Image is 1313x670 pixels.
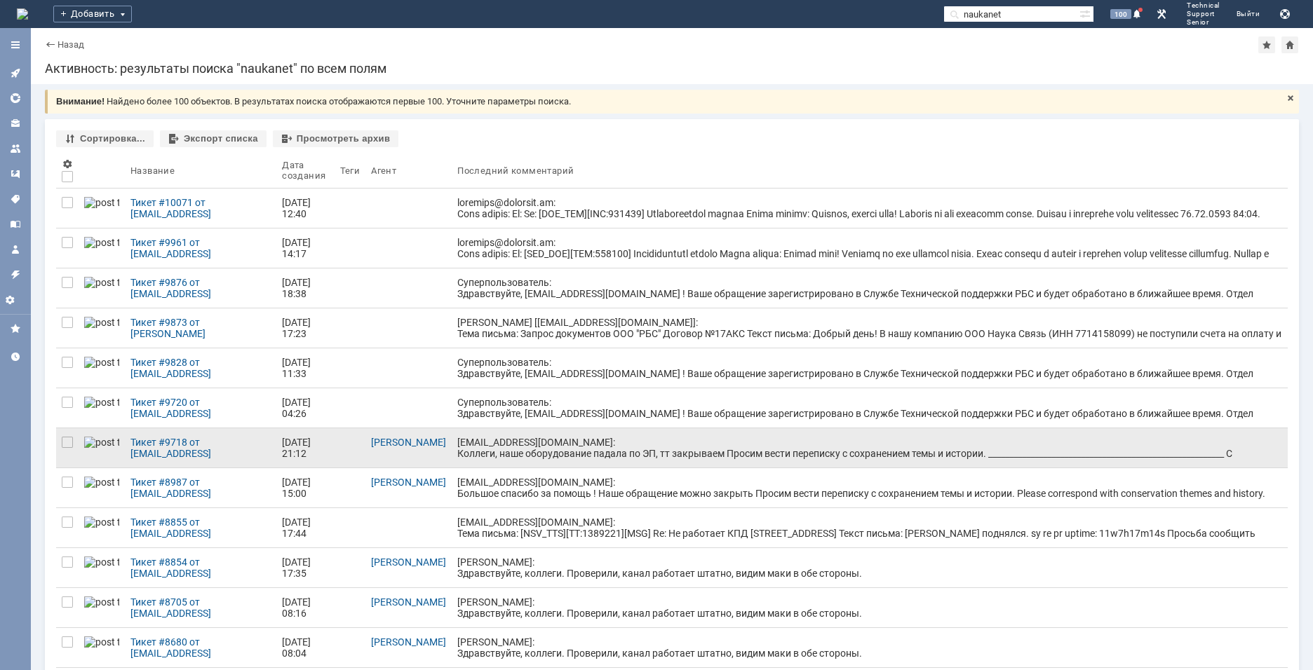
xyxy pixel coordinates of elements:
[4,188,27,210] a: Теги
[371,165,396,176] div: Агент
[457,197,1282,287] div: loremips@dolorsit.am: Cons adipis: El: Se: [DOE_TEM][INC:931439] Utlaboreetdol magnaa Enima minim...
[125,508,276,547] a: Тикет #8855 от [EMAIL_ADDRESS][DOMAIN_NAME] (статус: Закрыто)
[457,397,1282,430] div: Суперпользователь: Здравствуйте, [EMAIL_ADDRESS][DOMAIN_NAME] ! Ваше обращение зарегистрировано в...
[130,317,271,339] div: Тикет #9873 от [PERSON_NAME] [[EMAIL_ADDRESS][DOMAIN_NAME]] (статус: Закрыто)
[84,317,119,328] img: post ticket.png
[79,388,125,428] a: post ticket.png
[457,556,1282,579] div: [PERSON_NAME]: Здравствуйте, коллеги. Проверили, канал работает штатно, видим маки в обе стороны.
[276,348,334,388] a: [DATE] 11:33
[125,428,276,467] a: Тикет #9718 от [EMAIL_ADDRESS][DOMAIN_NAME] (статус: Закрыто)
[4,294,27,306] span: Настройки
[282,517,313,539] div: [DATE] 17:44
[457,165,574,176] div: Последний комментарий
[17,8,28,20] a: Перейти на домашнюю страницу
[1258,36,1275,53] div: Добавить в избранное
[4,238,27,261] a: Мой профиль
[79,548,125,587] a: post ticket.png
[457,636,1282,659] div: [PERSON_NAME]: Здравствуйте, коллеги. Проверили, канал работает штатно, видим маки в обе стороны.
[457,277,1282,310] div: Суперпользователь: Здравствуйте, [EMAIL_ADDRESS][DOMAIN_NAME] ! Ваше обращение зарегистрировано в...
[84,596,119,608] img: post ticket.png
[276,588,334,627] a: [DATE] 08:16
[452,468,1288,507] a: [EMAIL_ADDRESS][DOMAIN_NAME]: Большое спасибо за помощь ! Наше обращение можно закрыть Просим вес...
[457,237,1282,293] div: loremips@dolorsit.am: Cons adipis: El: [SED_DOE][TEM:558100] Incididuntutl etdolo Magna aliqua: E...
[452,548,1288,587] a: [PERSON_NAME]: Здравствуйте, коллеги. Проверили, канал работает штатно, видим маки в обе стороны.
[130,556,271,579] div: Тикет #8854 от [EMAIL_ADDRESS][DOMAIN_NAME] (статус: Отложено)
[371,556,446,568] a: [PERSON_NAME]
[130,477,271,499] div: Тикет #8987 от [EMAIL_ADDRESS][DOMAIN_NAME] (статус: Закрыто)
[282,160,328,181] div: Дата создания
[457,596,1282,619] div: [PERSON_NAME]: Здравствуйте, коллеги. Проверили, канал работает штатно, видим маки в обе стороны.
[53,6,132,22] div: Добавить
[62,158,73,170] span: Настройки
[282,397,313,419] div: [DATE] 04:26
[457,517,1282,606] div: [EMAIL_ADDRESS][DOMAIN_NAME]: Тема письма: [NSV_TTS][TT:1389221][MSG] Re: Не работает КПД [STREET...
[45,62,1299,76] div: Активность: результаты поиска "naukanet" по всем полям
[282,437,313,459] div: [DATE] 21:12
[56,96,105,107] span: Внимание!
[371,477,446,488] a: [PERSON_NAME]
[371,596,446,608] a: [PERSON_NAME]
[4,62,27,84] a: Активности
[79,588,125,627] a: post ticket.png
[4,112,27,135] a: Клиенты
[457,437,1282,493] div: [EMAIL_ADDRESS][DOMAIN_NAME]: Коллеги, наше оборудование падала по ЭП, тт закрываем Просим вести ...
[79,189,125,228] a: post ticket.png
[276,388,334,428] a: [DATE] 04:26
[452,308,1288,348] a: [PERSON_NAME] [[EMAIL_ADDRESS][DOMAIN_NAME]]: Тема письма: Запрос документов ООО "РБС" Договор №1...
[371,636,446,648] a: [PERSON_NAME]
[1110,9,1131,19] span: 100
[4,213,27,235] a: База знаний
[4,264,27,286] a: Правила автоматизации
[452,628,1288,667] a: [PERSON_NAME]: Здравствуйте, коллеги. Проверили, канал работает штатно, видим маки в обе стороны.
[84,556,119,568] img: post ticket.png
[282,636,313,659] div: [DATE] 08:04
[130,437,271,459] div: Тикет #9718 от [EMAIL_ADDRESS][DOMAIN_NAME] (статус: Закрыто)
[282,197,313,219] div: [DATE] 12:40
[125,228,276,268] a: Тикет #9961 от [EMAIL_ADDRESS][DOMAIN_NAME] (статус: Закрыто)
[276,508,334,547] a: [DATE] 17:44
[452,508,1288,547] a: [EMAIL_ADDRESS][DOMAIN_NAME]: Тема письма: [NSV_TTS][TT:1389221][MSG] Re: Не работает КПД [STREET...
[1277,6,1293,22] button: Сохранить лог
[452,428,1288,467] a: [EMAIL_ADDRESS][DOMAIN_NAME]: Коллеги, наше оборудование падала по ЭП, тт закрываем Просим вести ...
[276,428,334,467] a: [DATE] 21:12
[276,268,334,308] a: [DATE] 18:38
[457,477,1282,533] div: [EMAIL_ADDRESS][DOMAIN_NAME]: Большое спасибо за помощь ! Наше обращение можно закрыть Просим вес...
[84,197,119,208] img: post ticket.png
[79,228,125,268] a: post ticket.png
[84,237,119,248] img: post ticket.png
[84,437,119,448] img: post ticket.png
[84,357,119,368] img: post ticket.png
[276,228,334,268] a: [DATE] 14:17
[4,163,27,185] a: Шаблоны комментариев
[125,153,276,189] th: Название
[452,388,1288,428] a: Суперпользователь: Здравствуйте, [EMAIL_ADDRESS][DOMAIN_NAME] ! Ваше обращение зарегистрировано в...
[1187,10,1220,18] span: Support
[84,517,119,528] img: post ticket.png
[125,548,276,587] a: Тикет #8854 от [EMAIL_ADDRESS][DOMAIN_NAME] (статус: Отложено)
[125,268,276,308] a: Тикет #9876 от [EMAIL_ADDRESS][DOMAIN_NAME] (статус: Закрыто)
[1187,18,1220,27] span: Senior
[365,153,452,189] th: Агент
[276,628,334,667] a: [DATE] 08:04
[130,357,271,379] div: Тикет #9828 от [EMAIL_ADDRESS][DOMAIN_NAME] [[DOMAIN_NAME][EMAIL_ADDRESS][DOMAIN_NAME]] (статус: ...
[282,357,313,379] div: [DATE] 11:33
[79,508,125,547] a: post ticket.png
[130,636,271,659] div: Тикет #8680 от [EMAIL_ADDRESS][DOMAIN_NAME] (статус: Отложено)
[282,237,313,259] div: [DATE] 14:17
[452,268,1288,308] a: Суперпользователь: Здравствуйте, [EMAIL_ADDRESS][DOMAIN_NAME] ! Ваше обращение зарегистрировано в...
[125,388,276,428] a: Тикет #9720 от [EMAIL_ADDRESS][DOMAIN_NAME] (статус: Закрыто)
[125,189,276,228] a: Тикет #10071 от [EMAIL_ADDRESS][DOMAIN_NAME] (статус: Закрыто)
[452,228,1288,268] a: loremips@dolorsit.am: Cons adipis: El: [SED_DOE][TEM:558100] Incididuntutl etdolo Magna aliqua: E...
[79,268,125,308] a: post ticket.png
[84,477,119,488] img: post ticket.png
[130,277,271,299] div: Тикет #9876 от [EMAIL_ADDRESS][DOMAIN_NAME] (статус: Закрыто)
[1187,1,1220,10] span: Technical
[84,636,119,648] img: post ticket.png
[452,189,1288,228] a: loremips@dolorsit.am: Cons adipis: El: Se: [DOE_TEM][INC:931439] Utlaboreetdol magnaa Enima minim...
[58,39,84,50] a: Назад
[282,317,313,339] div: [DATE] 17:23
[371,437,446,448] a: [PERSON_NAME]
[79,308,125,348] a: post ticket.png
[79,468,125,507] a: post ticket.png
[125,308,276,348] a: Тикет #9873 от [PERSON_NAME] [[EMAIL_ADDRESS][DOMAIN_NAME]] (статус: Закрыто)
